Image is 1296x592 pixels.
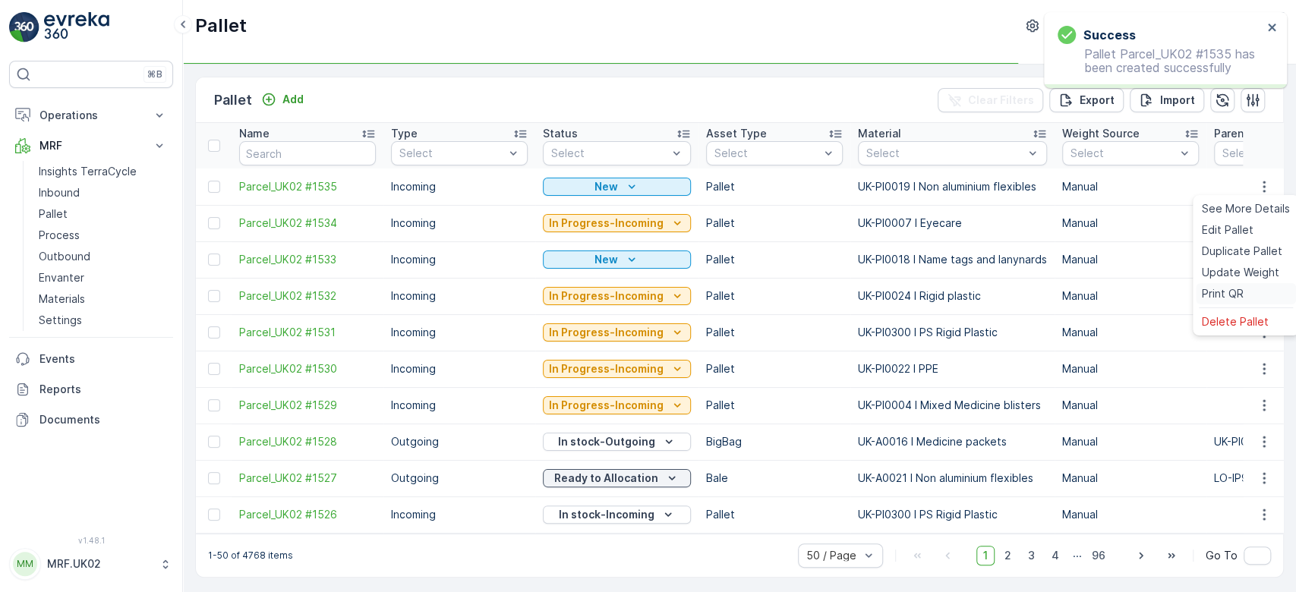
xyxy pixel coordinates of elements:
[850,314,1055,351] td: UK-PI0300 I PS Rigid Plastic
[1267,21,1278,36] button: close
[1055,496,1206,533] td: Manual
[698,460,850,496] td: Bale
[1080,93,1115,108] p: Export
[1202,244,1282,259] span: Duplicate Pallet
[33,203,173,225] a: Pallet
[850,241,1055,278] td: UK-PI0018 I Name tags and lanynards
[255,90,310,109] button: Add
[208,253,220,266] div: Toggle Row Selected
[698,351,850,387] td: Pallet
[383,460,535,496] td: Outgoing
[543,250,691,269] button: New
[383,168,535,205] td: Incoming
[1196,241,1296,262] a: Duplicate Pallet
[208,509,220,521] div: Toggle Row Selected
[39,270,84,285] p: Envanter
[33,182,173,203] a: Inbound
[239,179,376,194] span: Parcel_UK02 #1535
[698,168,850,205] td: Pallet
[239,126,270,141] p: Name
[239,288,376,304] a: Parcel_UK02 #1532
[1055,168,1206,205] td: Manual
[1021,546,1042,565] span: 3
[549,398,664,413] p: In Progress-Incoming
[39,291,85,307] p: Materials
[1130,88,1204,112] button: Import
[208,326,220,339] div: Toggle Row Selected
[383,314,535,351] td: Incoming
[208,181,220,193] div: Toggle Row Selected
[1055,460,1206,496] td: Manual
[239,507,376,522] a: Parcel_UK02 #1526
[239,361,376,376] a: Parcel_UK02 #1530
[9,374,173,405] a: Reports
[239,471,376,486] a: Parcel_UK02 #1527
[1055,241,1206,278] td: Manual
[391,126,418,141] p: Type
[13,552,37,576] div: MM
[147,68,162,80] p: ⌘B
[554,471,658,486] p: Ready to Allocation
[850,205,1055,241] td: UK-PI0007 I Eyecare
[1202,286,1244,301] span: Print QR
[282,92,304,107] p: Add
[208,290,220,302] div: Toggle Row Selected
[549,325,664,340] p: In Progress-Incoming
[866,146,1023,161] p: Select
[543,178,691,196] button: New
[13,349,80,362] span: Asset Type :
[13,374,65,387] span: Material :
[208,436,220,448] div: Toggle Row Selected
[1202,314,1269,329] span: Delete Pallet
[850,460,1055,496] td: UK-A0021 I Non aluminium flexibles
[594,179,618,194] p: New
[399,146,504,161] p: Select
[80,299,85,312] span: -
[698,278,850,314] td: Pallet
[543,505,691,524] button: In stock-Incoming
[33,310,173,331] a: Settings
[1058,47,1263,74] p: Pallet Parcel_UK02 #1535 has been created successfully
[850,168,1055,205] td: UK-PI0019 I Non aluminium flexibles
[850,496,1055,533] td: UK-PI0300 I PS Rigid Plastic
[39,382,167,397] p: Reports
[39,412,167,427] p: Documents
[195,14,247,38] p: Pallet
[543,433,691,451] button: In stock-Outgoing
[588,13,705,31] p: Parcel_UK02 #1534
[1055,424,1206,460] td: Manual
[44,12,109,43] img: logo_light-DOdMpM7g.png
[383,387,535,424] td: Incoming
[208,217,220,229] div: Toggle Row Selected
[13,299,80,312] span: Net Weight :
[239,398,376,413] a: Parcel_UK02 #1529
[85,324,99,337] span: 30
[1049,88,1124,112] button: Export
[9,405,173,435] a: Documents
[594,252,618,267] p: New
[968,93,1034,108] p: Clear Filters
[239,216,376,231] a: Parcel_UK02 #1534
[698,496,850,533] td: Pallet
[543,360,691,378] button: In Progress-Incoming
[543,214,691,232] button: In Progress-Incoming
[850,278,1055,314] td: UK-PI0024 I Rigid plastic
[13,249,50,262] span: Name :
[1202,265,1279,280] span: Update Weight
[850,351,1055,387] td: UK-PI0022 I PPE
[89,274,102,287] span: 30
[239,434,376,449] a: Parcel_UK02 #1528
[1055,278,1206,314] td: Manual
[39,108,143,123] p: Operations
[850,424,1055,460] td: UK-A0016 I Medicine packets
[208,549,293,562] p: 1-50 of 4768 items
[549,288,664,304] p: In Progress-Incoming
[383,496,535,533] td: Incoming
[383,351,535,387] td: Incoming
[9,548,173,580] button: MMMRF.UK02
[706,126,767,141] p: Asset Type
